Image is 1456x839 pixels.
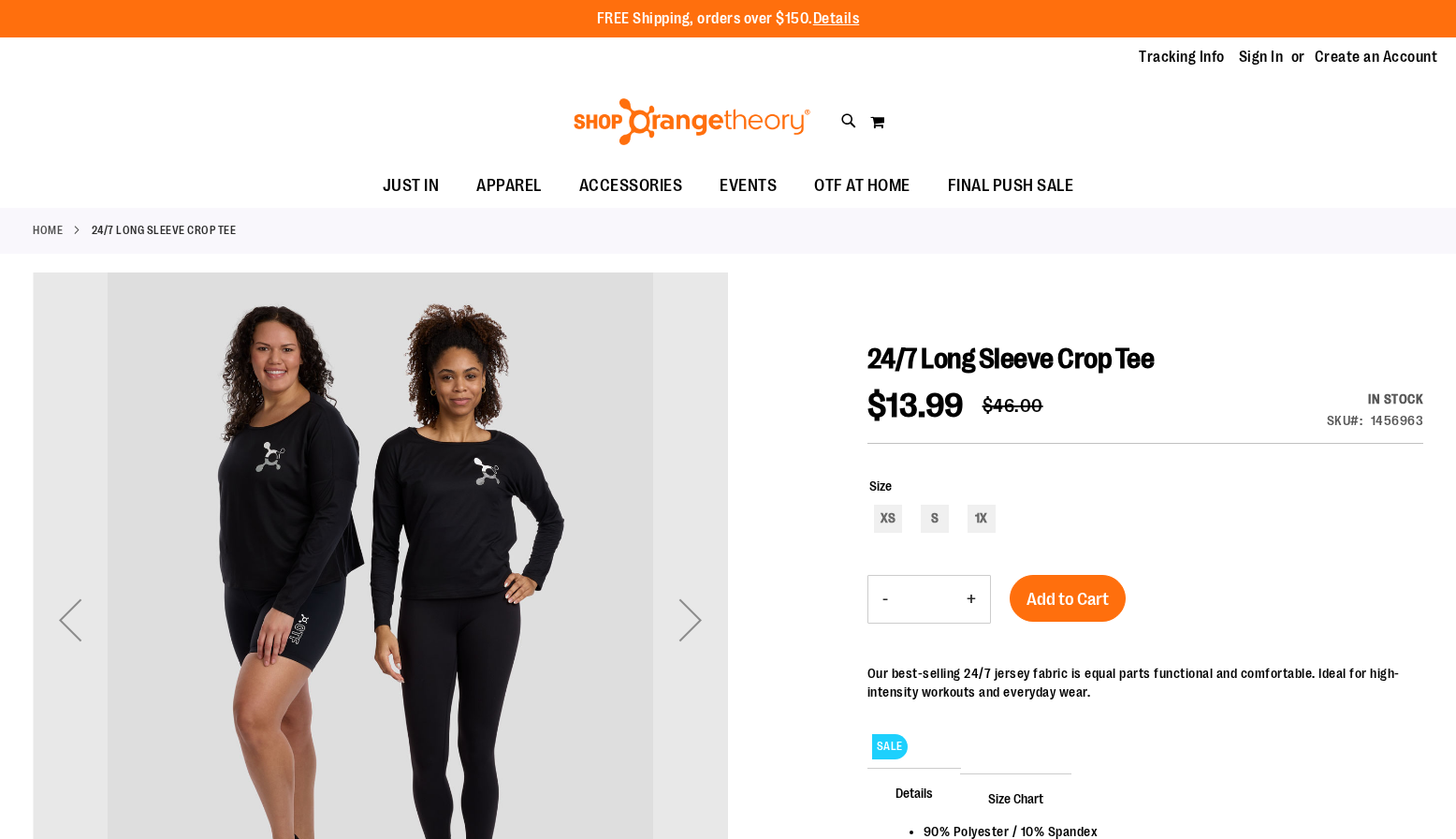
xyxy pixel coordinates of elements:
[867,343,1155,375] span: 24/7 Long Sleeve Crop Tee
[1371,411,1424,430] div: 1456963
[1327,390,1424,408] div: Availability
[867,387,964,425] span: $13.99
[561,165,702,208] a: ACCESSORIES
[1010,575,1126,622] button: Add to Cart
[92,222,237,239] strong: 24/7 Long Sleeve Crop Tee
[1315,47,1438,67] a: Create an Account
[983,395,1043,417] span: $46.00
[868,576,902,623] button: Decrease product quantity
[1139,47,1225,67] a: Tracking Info
[364,165,459,208] a: JUST IN
[476,165,542,207] span: APPAREL
[867,768,961,817] span: Details
[872,734,908,759] span: SALE
[968,505,996,533] div: 1X
[1239,47,1284,67] a: Sign In
[597,8,860,30] p: FREE Shipping, orders over $150.
[814,165,910,207] span: OTF AT HOME
[921,505,949,533] div: S
[579,165,683,207] span: ACCESSORIES
[720,165,777,207] span: EVENTS
[813,10,860,27] a: Details
[960,773,1071,822] span: Size Chart
[1327,390,1424,408] div: In stock
[383,165,440,207] span: JUST IN
[1327,413,1363,428] strong: SKU
[953,576,990,623] button: Increase product quantity
[795,165,929,208] a: OTF AT HOME
[874,505,902,533] div: XS
[948,165,1074,207] span: FINAL PUSH SALE
[571,98,813,145] img: Shop Orangetheory
[458,165,561,207] a: APPAREL
[869,478,892,493] span: Size
[867,664,1423,701] div: Our best-selling 24/7 jersey fabric is equal parts functional and comfortable. Ideal for high-int...
[701,165,795,208] a: EVENTS
[902,577,953,622] input: Product quantity
[929,165,1093,208] a: FINAL PUSH SALE
[1026,589,1109,610] span: Add to Cart
[33,222,63,239] a: Home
